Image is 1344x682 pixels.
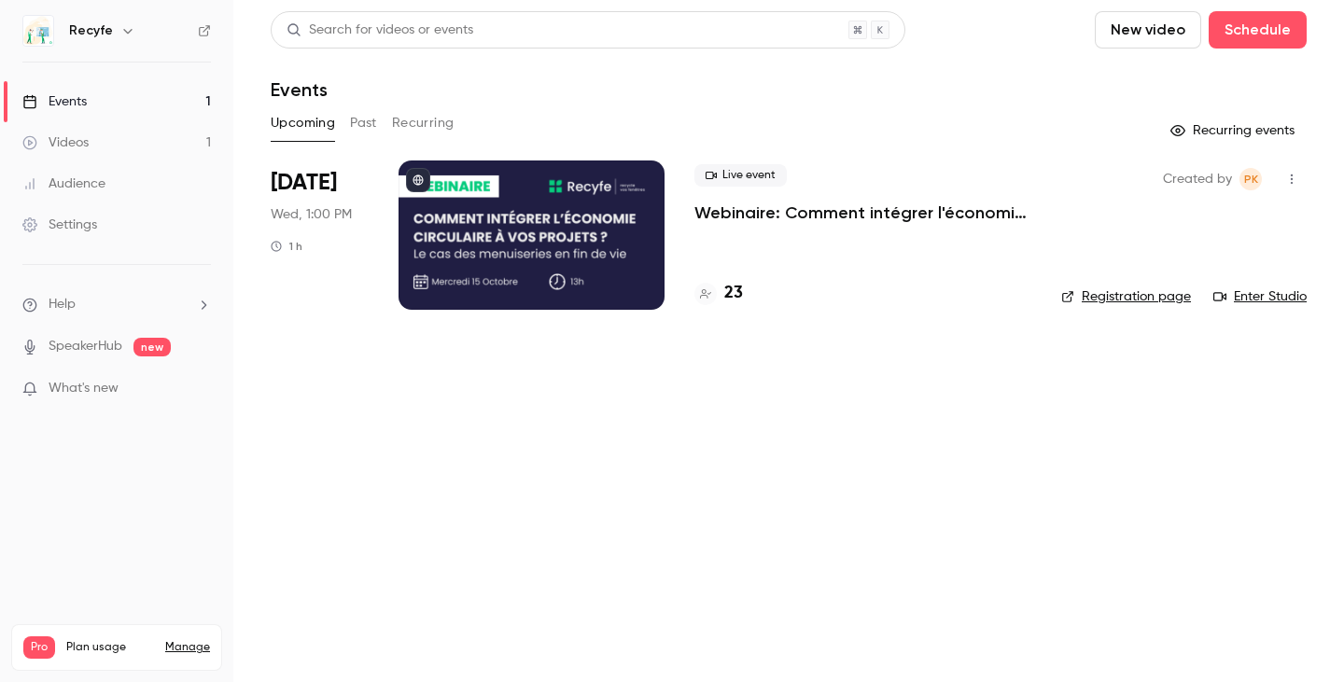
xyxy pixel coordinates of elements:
[165,640,210,655] a: Manage
[133,338,171,356] span: new
[392,108,455,138] button: Recurring
[49,295,76,314] span: Help
[23,636,55,659] span: Pro
[271,239,302,254] div: 1 h
[271,78,328,101] h1: Events
[694,164,787,187] span: Live event
[1061,287,1191,306] a: Registration page
[1239,168,1262,190] span: Pauline KATCHAVENDA
[1095,11,1201,49] button: New video
[22,174,105,193] div: Audience
[1244,168,1258,190] span: PK
[271,108,335,138] button: Upcoming
[271,160,369,310] div: Oct 15 Wed, 1:00 PM (Europe/Paris)
[22,216,97,234] div: Settings
[22,295,211,314] li: help-dropdown-opener
[1213,287,1307,306] a: Enter Studio
[694,202,1031,224] a: Webinaire: Comment intégrer l'économie circulaire dans vos projets ?
[49,379,119,398] span: What's new
[23,16,53,46] img: Recyfe
[1162,116,1307,146] button: Recurring events
[1163,168,1232,190] span: Created by
[287,21,473,40] div: Search for videos or events
[271,168,337,198] span: [DATE]
[69,21,113,40] h6: Recyfe
[271,205,352,224] span: Wed, 1:00 PM
[49,337,122,356] a: SpeakerHub
[350,108,377,138] button: Past
[694,281,743,306] a: 23
[724,281,743,306] h4: 23
[22,92,87,111] div: Events
[66,640,154,655] span: Plan usage
[22,133,89,152] div: Videos
[1209,11,1307,49] button: Schedule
